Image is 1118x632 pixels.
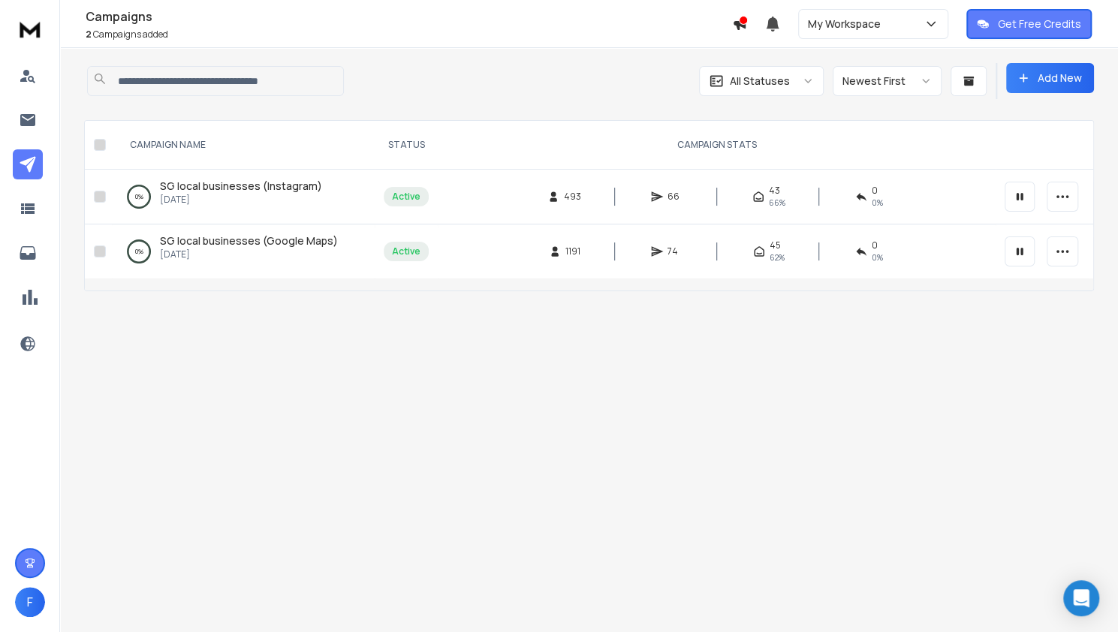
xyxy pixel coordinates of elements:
span: 45 [770,239,781,251]
p: [DATE] [160,194,322,206]
button: Add New [1006,63,1094,93]
span: 493 [564,191,581,203]
div: Open Intercom Messenger [1063,580,1099,616]
th: STATUS [375,121,438,170]
td: 0%SG local businesses (Google Maps)[DATE] [112,224,375,279]
span: 2 [86,28,92,41]
span: SG local businesses (Instagram) [160,179,322,193]
img: logo [15,15,45,43]
p: Get Free Credits [998,17,1081,32]
th: CAMPAIGN STATS [438,121,996,170]
p: 0 % [135,244,143,259]
span: 66 [667,191,683,203]
p: 0 % [135,189,143,204]
span: SG local businesses (Google Maps) [160,233,338,248]
span: 0 % [872,251,883,263]
th: CAMPAIGN NAME [112,121,375,170]
span: 62 % [770,251,785,263]
td: 0%SG local businesses (Instagram)[DATE] [112,170,375,224]
h1: Campaigns [86,8,732,26]
button: Newest First [833,66,942,96]
button: Get Free Credits [966,9,1092,39]
span: 43 [769,185,780,197]
span: 1191 [565,245,580,257]
p: All Statuses [730,74,790,89]
span: 74 [667,245,683,257]
span: 0 [872,185,878,197]
p: [DATE] [160,248,338,260]
span: 0 [872,239,878,251]
div: Active [392,245,420,257]
span: 0 % [872,197,883,209]
button: F [15,587,45,617]
p: Campaigns added [86,29,732,41]
p: My Workspace [808,17,887,32]
a: SG local businesses (Instagram) [160,179,322,194]
span: 66 % [769,197,785,209]
div: Active [392,191,420,203]
a: SG local businesses (Google Maps) [160,233,338,248]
